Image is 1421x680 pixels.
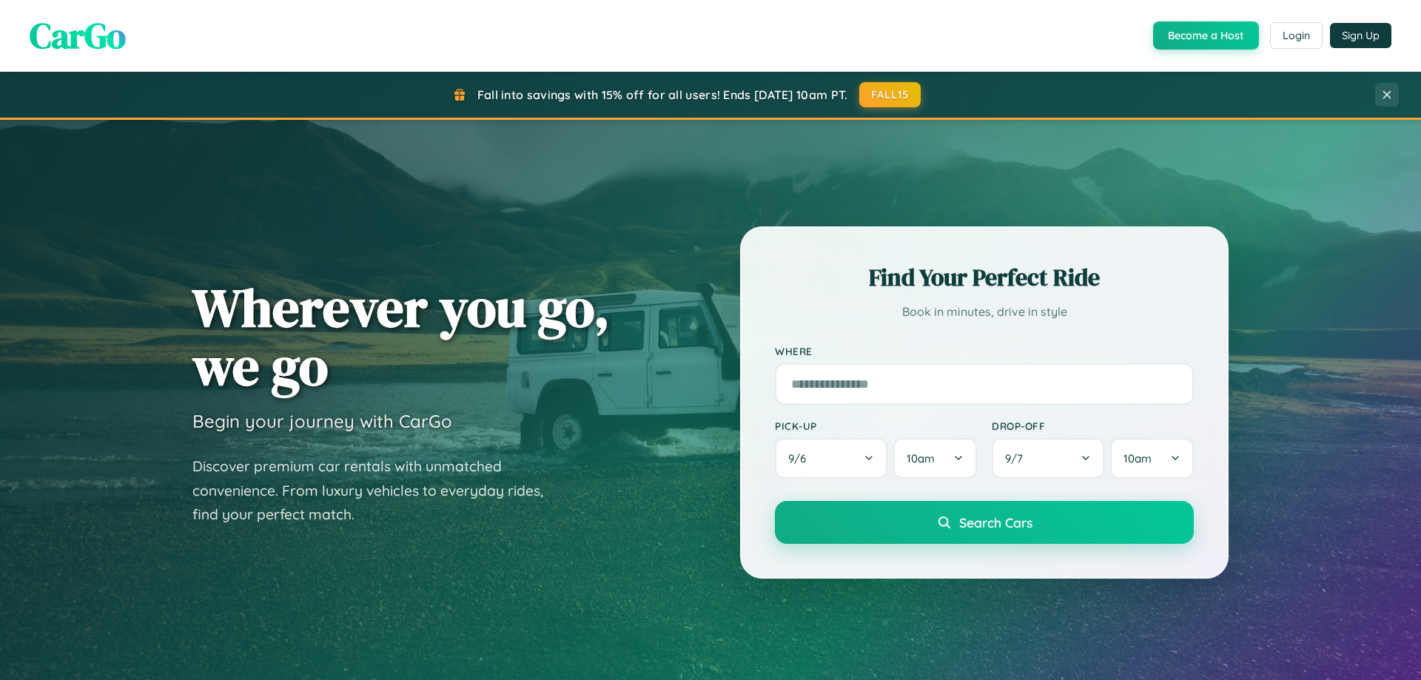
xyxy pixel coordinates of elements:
[192,410,452,432] h3: Begin your journey with CarGo
[775,438,887,479] button: 9/6
[959,514,1032,531] span: Search Cars
[192,454,562,527] p: Discover premium car rentals with unmatched convenience. From luxury vehicles to everyday rides, ...
[1005,451,1030,465] span: 9 / 7
[30,11,126,60] span: CarGo
[1330,23,1391,48] button: Sign Up
[775,301,1194,323] p: Book in minutes, drive in style
[992,420,1194,432] label: Drop-off
[1270,22,1323,49] button: Login
[1110,438,1194,479] button: 10am
[775,501,1194,544] button: Search Cars
[907,451,935,465] span: 10am
[859,82,921,107] button: FALL15
[1123,451,1152,465] span: 10am
[477,87,848,102] span: Fall into savings with 15% off for all users! Ends [DATE] 10am PT.
[992,438,1104,479] button: 9/7
[775,420,977,432] label: Pick-up
[775,345,1194,357] label: Where
[893,438,977,479] button: 10am
[775,261,1194,294] h2: Find Your Perfect Ride
[788,451,813,465] span: 9 / 6
[1153,21,1259,50] button: Become a Host
[192,278,610,395] h1: Wherever you go, we go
